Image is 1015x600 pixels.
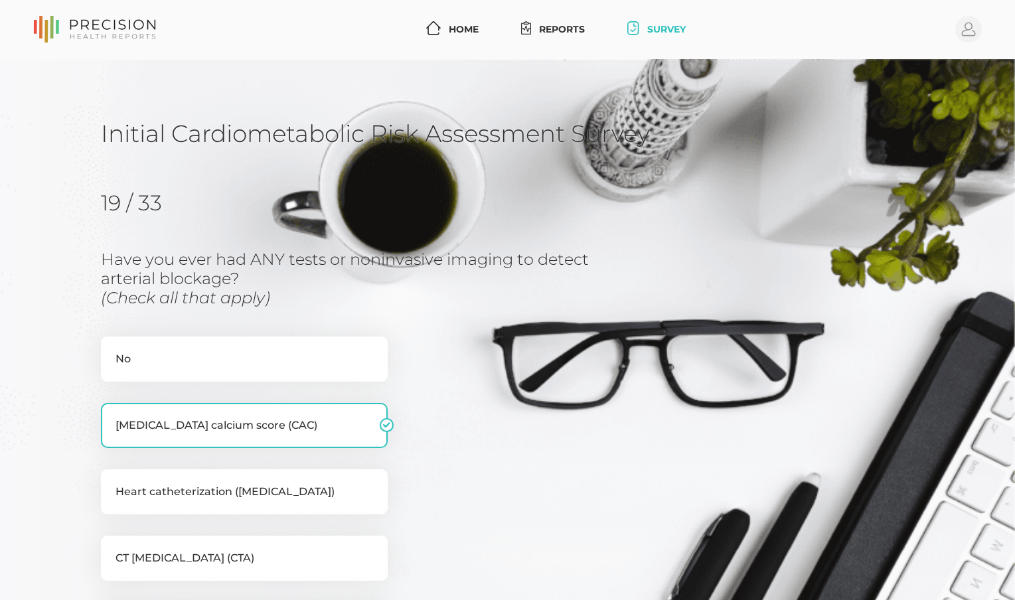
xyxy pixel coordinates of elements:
a: Home [421,17,484,42]
a: Reports [516,17,591,42]
label: Heart catheterization ([MEDICAL_DATA]) [101,469,388,514]
label: [MEDICAL_DATA] calcium score (CAC) [101,403,388,448]
label: CT [MEDICAL_DATA] (CTA) [101,536,388,581]
h1: Initial Cardiometabolic Risk Assessment Survey [101,119,914,148]
a: Survey [622,17,690,42]
h3: Have you ever had ANY tests or noninvasive imaging to detect arterial blockage? [101,250,589,307]
label: No [101,337,388,382]
i: (Check all that apply) [101,288,270,307]
h2: 19 / 33 [101,190,237,216]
